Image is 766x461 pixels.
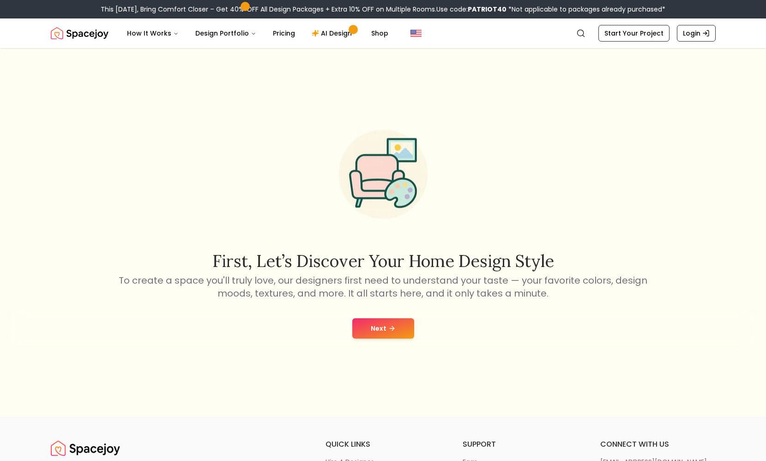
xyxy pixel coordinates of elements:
p: To create a space you'll truly love, our designers first need to understand your taste — your fav... [117,274,649,300]
a: Shop [364,24,396,42]
nav: Global [51,18,716,48]
h6: connect with us [600,439,716,450]
img: United States [410,28,422,39]
button: Next [352,318,414,339]
img: Spacejoy Logo [51,439,120,457]
a: AI Design [304,24,362,42]
a: Pricing [265,24,302,42]
span: *Not applicable to packages already purchased* [507,5,665,14]
nav: Main [120,24,396,42]
h6: support [463,439,578,450]
button: How It Works [120,24,186,42]
h2: First, let’s discover your home design style [117,252,649,270]
b: PATRIOT40 [468,5,507,14]
a: Start Your Project [598,25,669,42]
a: Spacejoy [51,439,120,457]
h6: quick links [326,439,441,450]
div: This [DATE], Bring Comfort Closer – Get 40% OFF All Design Packages + Extra 10% OFF on Multiple R... [101,5,665,14]
img: Spacejoy Logo [51,24,109,42]
a: Login [677,25,716,42]
span: Use code: [436,5,507,14]
a: Spacejoy [51,24,109,42]
img: Start Style Quiz Illustration [324,115,442,234]
button: Design Portfolio [188,24,264,42]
